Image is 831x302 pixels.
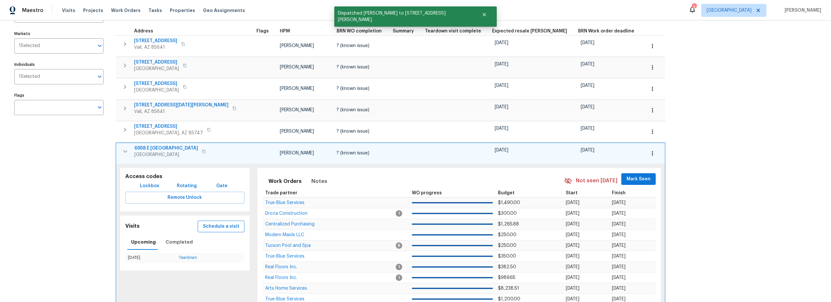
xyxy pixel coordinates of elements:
[396,242,402,249] span: 8
[498,233,516,237] span: $250.00
[268,177,302,186] span: Work Orders
[612,233,626,237] span: [DATE]
[137,180,162,192] button: Lockbox
[134,151,198,158] span: [GEOGRAPHIC_DATA]
[265,254,304,258] a: True-Blue Services
[566,211,579,216] span: [DATE]
[626,175,651,183] span: Mark Seen
[265,286,307,291] span: Arts Home Services
[612,297,626,301] span: [DATE]
[498,265,516,269] span: $382.50
[265,276,297,280] a: Real Floors Inc.
[198,221,244,233] button: Schedule a visit
[311,177,327,186] span: Notes
[566,233,579,237] span: [DATE]
[498,191,515,195] span: Budget
[280,43,314,48] span: [PERSON_NAME]
[566,297,579,301] span: [DATE]
[337,129,369,134] span: ? (known issue)
[170,7,195,14] span: Properties
[337,29,382,33] span: BRN WO completion
[256,29,269,33] span: Flags
[612,200,626,205] span: [DATE]
[337,43,369,48] span: ? (known issue)
[265,265,297,269] span: Real Floors Inc.
[425,29,481,33] span: Teardown visit complete
[612,254,626,259] span: [DATE]
[265,191,297,195] span: Trade partner
[498,286,519,291] span: $8,238.51
[83,7,103,14] span: Projects
[581,83,594,88] span: [DATE]
[14,93,104,97] label: Flags
[134,130,203,136] span: [GEOGRAPHIC_DATA], AZ 85747
[566,275,579,280] span: [DATE]
[19,43,40,49] span: 1 Selected
[337,86,369,91] span: ? (known issue)
[280,108,314,112] span: [PERSON_NAME]
[498,200,520,205] span: $1,490.00
[148,8,162,13] span: Tasks
[566,265,579,269] span: [DATE]
[125,192,244,204] button: Remote Unlock
[337,151,369,155] span: ? (known issue)
[134,145,198,151] span: 6958 E [GEOGRAPHIC_DATA]
[474,8,495,21] button: Close
[612,222,626,226] span: [DATE]
[166,238,193,246] span: Completed
[566,191,577,195] span: Start
[265,233,304,237] a: Modern Maids LLC
[265,286,307,290] a: Arts Home Services
[134,80,179,87] span: [STREET_ADDRESS]
[578,29,634,33] span: BRN Work order deadline
[581,62,594,66] span: [DATE]
[134,29,153,33] span: Address
[280,151,314,155] span: [PERSON_NAME]
[179,256,197,260] a: Teardown
[566,200,579,205] span: [DATE]
[134,102,229,108] span: [STREET_ADDRESS][DATE][PERSON_NAME]
[134,59,179,66] span: [STREET_ADDRESS]
[612,286,626,291] span: [DATE]
[95,72,104,81] button: Open
[495,105,508,109] span: [DATE]
[495,83,508,88] span: [DATE]
[62,7,75,14] span: Visits
[498,243,516,248] span: $250.00
[566,243,579,248] span: [DATE]
[498,297,520,301] span: $1,200.00
[280,129,314,134] span: [PERSON_NAME]
[498,222,519,226] span: $1,265.88
[612,275,626,280] span: [DATE]
[125,223,140,230] h5: Visits
[498,275,515,280] span: $989.65
[566,286,579,291] span: [DATE]
[265,297,304,301] a: True-Blue Services
[125,253,176,262] td: [DATE]
[492,29,567,33] span: Expected resale [PERSON_NAME]
[396,274,402,281] span: 1
[265,211,307,215] a: Droza Construction
[412,191,442,195] span: WO progress
[214,182,229,190] span: Gate
[495,41,508,45] span: [DATE]
[495,62,508,66] span: [DATE]
[174,180,199,192] button: Rotating
[125,173,244,180] h5: Access codes
[280,29,290,33] span: HPM
[495,126,508,131] span: [DATE]
[581,41,594,45] span: [DATE]
[621,173,656,185] button: Mark Seen
[211,180,232,192] button: Gate
[337,108,369,112] span: ? (known issue)
[612,265,626,269] span: [DATE]
[22,7,43,14] span: Maestro
[111,7,141,14] span: Work Orders
[95,103,104,112] button: Open
[265,244,311,248] a: Tucson Pool and Spa
[566,254,579,259] span: [DATE]
[130,194,239,202] span: Remote Unlock
[19,74,40,79] span: 1 Selected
